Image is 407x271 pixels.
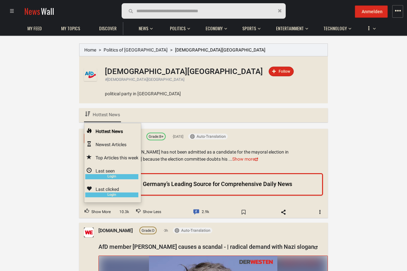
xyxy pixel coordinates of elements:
span: My topics [61,25,80,31]
a: Entertainment [273,22,307,35]
span: News [24,5,40,17]
span: Follow [279,69,290,74]
div: political party in [GEOGRAPHIC_DATA] [105,90,328,103]
span: [DATE] [172,134,183,140]
span: Login [85,192,138,198]
span: Last seen [85,168,138,179]
a: Hottest News [84,108,121,122]
span: Wall [41,5,54,17]
span: Login [85,174,138,179]
span: Hottest News [93,112,120,117]
button: Economy [202,19,227,35]
img: Profile picture of DerWesten.de [84,228,94,238]
span: Politics [170,25,186,31]
span: News [139,25,148,31]
a: Home [84,47,96,52]
button: Politics [167,19,190,35]
summary: Key FactsGermany’s Leading Source for Comprehensive Daily News [99,174,322,195]
a: [DEMOGRAPHIC_DATA][GEOGRAPHIC_DATA] [105,70,263,75]
span: 2.9k [202,208,209,216]
span: Grade: [142,229,152,233]
span: Show More [91,208,111,216]
button: News [135,19,155,35]
a: [DOMAIN_NAME] [98,227,133,234]
span: Grade: [149,135,159,139]
span: Sports [242,25,256,31]
a: News [135,22,152,35]
img: Profile picture of Alternative for Germany [84,68,97,81]
span: My Feed [27,25,42,31]
span: 10.3k [118,209,130,215]
span: Share [274,207,293,217]
span: Anmelden [362,9,383,14]
button: Auto-Translation [173,228,212,234]
span: Show Less [143,208,161,216]
a: Comment [188,206,215,218]
a: Politics of [GEOGRAPHIC_DATA] [104,47,168,52]
span: Entertainment [276,25,304,31]
button: Upvote [79,206,116,218]
div: AfD politician [PERSON_NAME] has not been admitted as a candidate for the mayoral election in [GE... [98,148,323,163]
a: AfD member [PERSON_NAME] causes a scandal - | radical demand with Nazi slogan [98,244,318,250]
a: NewsWall [24,5,54,17]
span: Discover [99,25,116,31]
button: Entertainment [273,19,308,35]
a: Grade:D [139,227,157,235]
div: B+ [149,134,163,140]
div: D [142,228,154,234]
span: [DEMOGRAPHIC_DATA][GEOGRAPHIC_DATA] [175,47,265,52]
span: Top Articles this week [96,155,138,160]
a: Economy [202,22,226,35]
button: Technology [320,19,351,35]
a: Sports [239,22,259,35]
span: Technology [323,25,347,31]
button: Anmelden [355,5,388,18]
button: Downvote [131,206,167,218]
span: Economy [206,25,223,31]
a: Grade:B+ [146,133,166,140]
span: Last clicked [85,187,138,198]
span: Bookmark [234,207,253,217]
a: Technology [320,22,350,35]
span: Germany’s Leading Source for Comprehensive Daily News [114,181,292,187]
button: Sports [239,19,261,35]
a: Politics [167,22,189,35]
span: 3h [163,228,168,234]
div: #[DEMOGRAPHIC_DATA][GEOGRAPHIC_DATA] [105,77,323,82]
button: Auto-Translation [188,134,228,139]
span: Newest Articles [96,142,126,147]
a: Show more [232,157,258,162]
span: Hottest News [96,129,123,134]
h1: [DEMOGRAPHIC_DATA][GEOGRAPHIC_DATA] [105,67,263,76]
